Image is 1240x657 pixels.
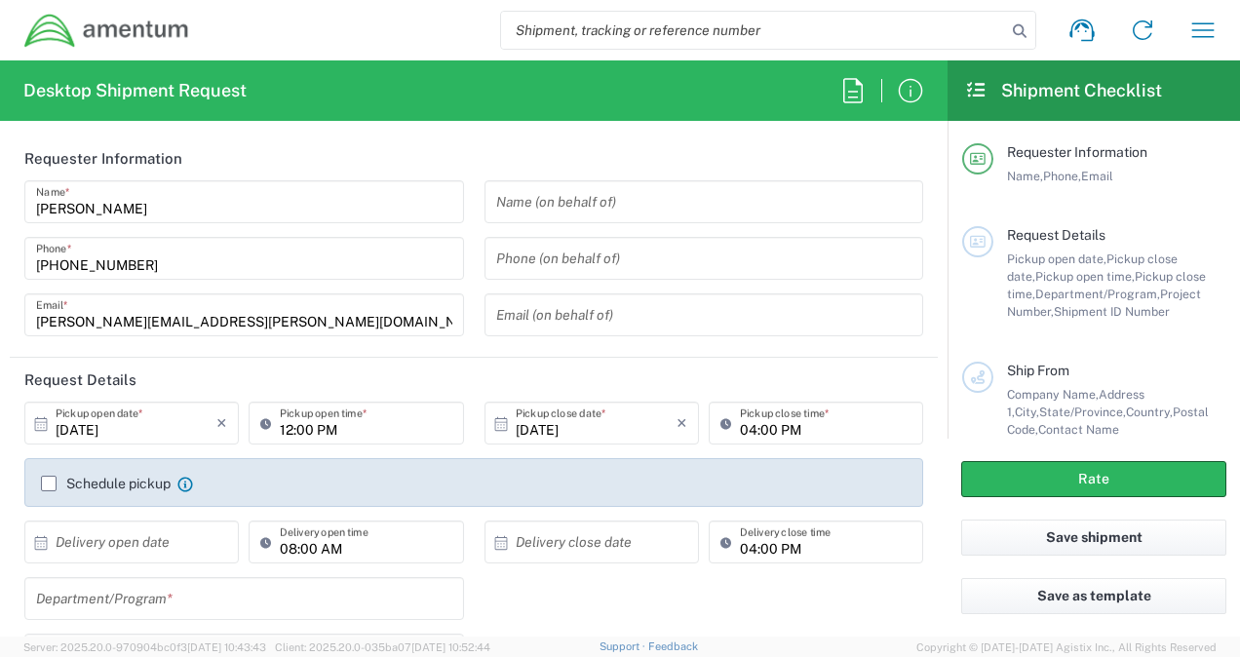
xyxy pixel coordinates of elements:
span: State/Province, [1039,405,1126,419]
h2: Requester Information [24,149,182,169]
h2: Desktop Shipment Request [23,79,247,102]
span: Pickup open time, [1035,269,1135,284]
span: Contact Name [1038,422,1119,437]
span: Client: 2025.20.0-035ba07 [275,641,490,653]
span: Server: 2025.20.0-970904bc0f3 [23,641,266,653]
i: × [677,407,687,439]
span: Phone, [1043,169,1081,183]
a: Feedback [648,640,698,652]
span: Department/Program, [1035,287,1160,301]
button: Save as template [961,578,1226,614]
span: Copyright © [DATE]-[DATE] Agistix Inc., All Rights Reserved [916,638,1217,656]
span: [DATE] 10:52:44 [411,641,490,653]
span: Request Details [1007,227,1105,243]
span: Country, [1126,405,1173,419]
h2: Shipment Checklist [965,79,1162,102]
span: Name, [1007,169,1043,183]
button: Rate [961,461,1226,497]
img: dyncorp [23,13,190,49]
span: Email [1081,169,1113,183]
span: Shipment ID Number [1054,304,1170,319]
a: Support [600,640,648,652]
i: × [216,407,227,439]
span: City, [1015,405,1039,419]
h2: Request Details [24,370,136,390]
span: Requester Information [1007,144,1147,160]
span: [DATE] 10:43:43 [187,641,266,653]
span: Pickup open date, [1007,251,1106,266]
label: Schedule pickup [41,476,171,491]
input: Shipment, tracking or reference number [501,12,1006,49]
button: Save shipment [961,520,1226,556]
span: Ship From [1007,363,1069,378]
span: Company Name, [1007,387,1099,402]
